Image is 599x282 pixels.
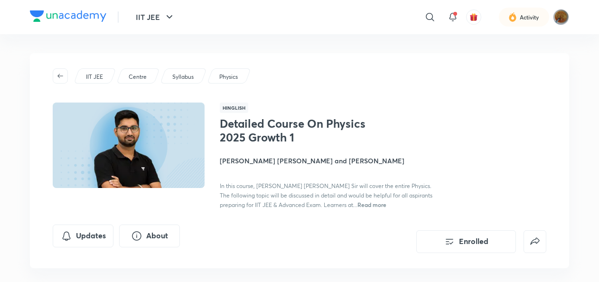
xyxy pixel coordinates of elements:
[171,73,196,81] a: Syllabus
[130,8,181,27] button: IIT JEE
[416,230,516,253] button: Enrolled
[84,73,105,81] a: IIT JEE
[127,73,149,81] a: Centre
[30,10,106,22] img: Company Logo
[524,230,546,253] button: false
[220,156,432,166] h4: [PERSON_NAME] [PERSON_NAME] and [PERSON_NAME]
[220,103,248,113] span: Hinglish
[466,9,481,25] button: avatar
[553,9,569,25] img: Vartika tiwary uttarpradesh
[220,117,375,144] h1: Detailed Course On Physics 2025 Growth 1
[357,201,386,208] span: Read more
[129,73,147,81] p: Centre
[218,73,240,81] a: Physics
[508,11,517,23] img: activity
[172,73,194,81] p: Syllabus
[30,10,106,24] a: Company Logo
[220,182,432,208] span: In this course, [PERSON_NAME] [PERSON_NAME] Sir will cover the entire Physics. The following topi...
[469,13,478,21] img: avatar
[86,73,103,81] p: IIT JEE
[119,225,180,247] button: About
[219,73,238,81] p: Physics
[53,225,113,247] button: Updates
[51,102,206,189] img: Thumbnail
